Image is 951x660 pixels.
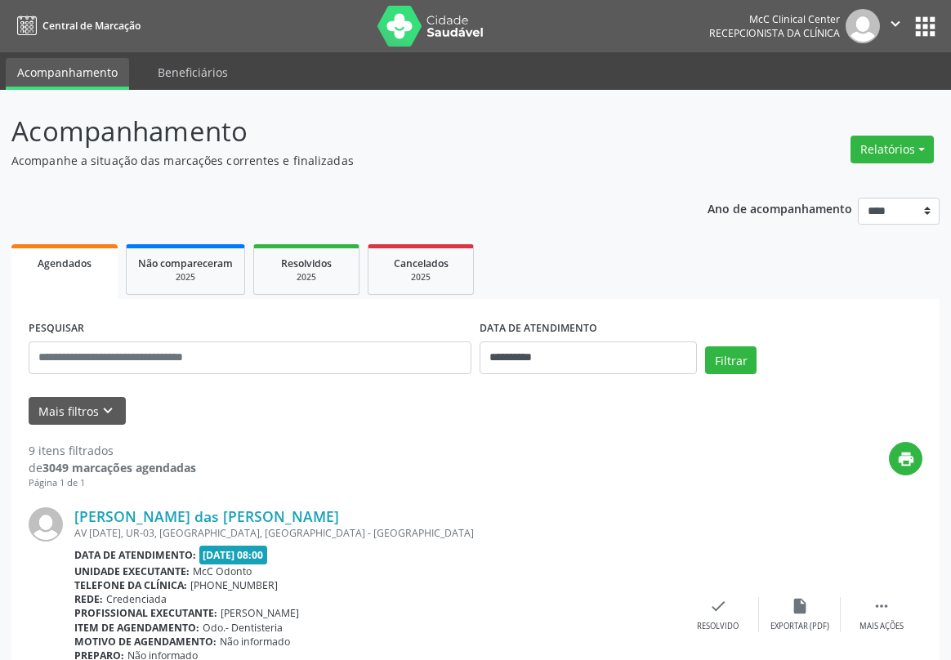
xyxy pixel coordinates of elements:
div: 2025 [266,271,347,283]
i:  [886,15,904,33]
span: Credenciada [106,592,167,606]
span: [PERSON_NAME] [221,606,299,620]
i: print [897,450,915,468]
div: 9 itens filtrados [29,442,196,459]
i: check [709,597,727,615]
b: Unidade executante: [74,564,190,578]
div: McC Clinical Center [709,12,840,26]
b: Telefone da clínica: [74,578,187,592]
b: Item de agendamento: [74,621,199,635]
img: img [29,507,63,542]
span: Resolvidos [281,256,332,270]
div: 2025 [138,271,233,283]
span: Não informado [220,635,290,649]
b: Profissional executante: [74,606,217,620]
label: PESQUISAR [29,316,84,341]
button: print [889,442,922,475]
label: DATA DE ATENDIMENTO [480,316,597,341]
span: Cancelados [394,256,449,270]
span: Odo.- Dentisteria [203,621,283,635]
div: Mais ações [859,621,904,632]
a: Central de Marcação [11,12,141,39]
button: Filtrar [705,346,757,374]
img: img [846,9,880,43]
div: Página 1 de 1 [29,476,196,490]
p: Acompanhamento [11,111,661,152]
button: Relatórios [851,136,934,163]
a: Acompanhamento [6,58,129,90]
p: Ano de acompanhamento [708,198,852,218]
a: [PERSON_NAME] das [PERSON_NAME] [74,507,339,525]
span: [PHONE_NUMBER] [190,578,278,592]
i: insert_drive_file [791,597,809,615]
button: apps [911,12,940,41]
div: Exportar (PDF) [770,621,829,632]
b: Rede: [74,592,103,606]
b: Motivo de agendamento: [74,635,217,649]
span: [DATE] 08:00 [199,546,268,564]
span: Recepcionista da clínica [709,26,840,40]
div: AV [DATE], UR-03, [GEOGRAPHIC_DATA], [GEOGRAPHIC_DATA] - [GEOGRAPHIC_DATA] [74,526,677,540]
span: Agendados [38,256,92,270]
div: 2025 [380,271,462,283]
button:  [880,9,911,43]
span: McC Odonto [193,564,252,578]
div: de [29,459,196,476]
a: Beneficiários [146,58,239,87]
strong: 3049 marcações agendadas [42,460,196,475]
i: keyboard_arrow_down [99,402,117,420]
b: Data de atendimento: [74,548,196,562]
i:  [873,597,891,615]
button: Mais filtroskeyboard_arrow_down [29,397,126,426]
div: Resolvido [697,621,739,632]
p: Acompanhe a situação das marcações correntes e finalizadas [11,152,661,169]
span: Central de Marcação [42,19,141,33]
span: Não compareceram [138,256,233,270]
